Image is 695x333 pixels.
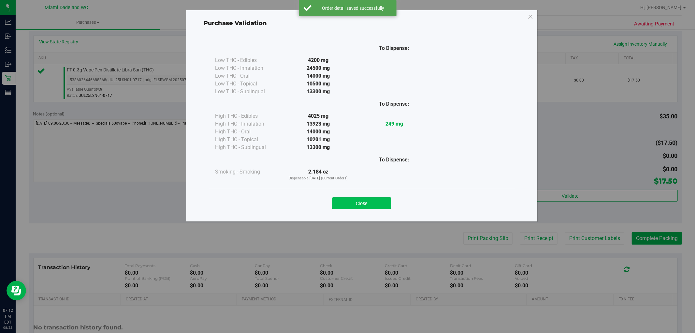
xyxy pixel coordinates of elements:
[215,56,280,64] div: Low THC - Edibles
[356,156,432,164] div: To Dispense:
[215,112,280,120] div: High THC - Edibles
[204,20,267,27] span: Purchase Validation
[280,56,356,64] div: 4200 mg
[215,88,280,96] div: Low THC - Sublingual
[280,64,356,72] div: 24500 mg
[332,197,391,209] button: Close
[215,128,280,136] div: High THC - Oral
[215,168,280,176] div: Smoking - Smoking
[215,80,280,88] div: Low THC - Topical
[356,100,432,108] div: To Dispense:
[385,121,403,127] strong: 249 mg
[280,168,356,181] div: 2.184 oz
[280,128,356,136] div: 14000 mg
[280,80,356,88] div: 10500 mg
[215,64,280,72] div: Low THC - Inhalation
[215,136,280,144] div: High THC - Topical
[280,144,356,151] div: 13300 mg
[280,176,356,181] p: Dispensable [DATE] (Current Orders)
[280,136,356,144] div: 10201 mg
[280,72,356,80] div: 14000 mg
[215,120,280,128] div: High THC - Inhalation
[280,120,356,128] div: 13923 mg
[315,5,392,11] div: Order detail saved successfully
[280,112,356,120] div: 4025 mg
[215,72,280,80] div: Low THC - Oral
[280,88,356,96] div: 13300 mg
[215,144,280,151] div: High THC - Sublingual
[356,44,432,52] div: To Dispense:
[7,281,26,300] iframe: Resource center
